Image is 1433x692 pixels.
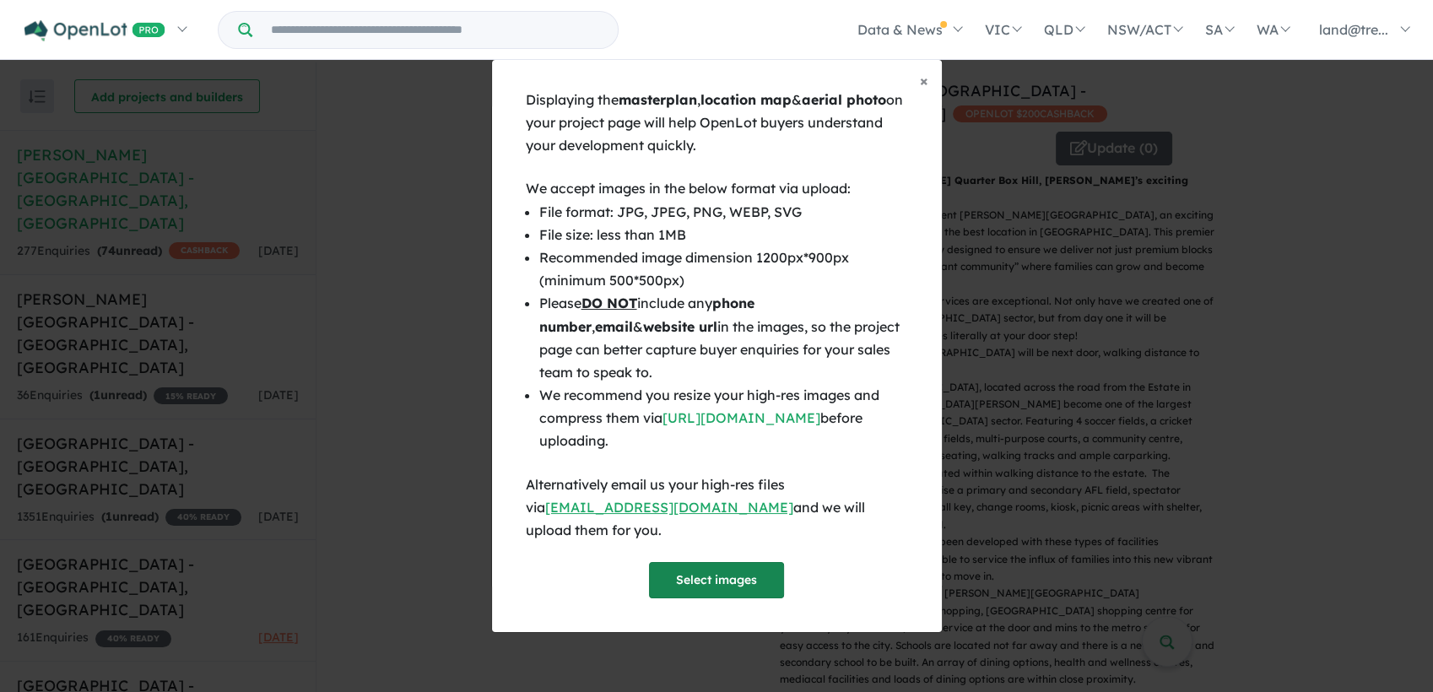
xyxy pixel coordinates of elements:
li: File size: less than 1MB [539,224,908,246]
img: Openlot PRO Logo White [24,20,165,41]
li: We recommend you resize your high-res images and compress them via before uploading. [539,384,908,453]
div: We accept images in the below format via upload: [526,177,908,200]
div: Alternatively email us your high-res files via and we will upload them for you. [526,473,908,543]
b: location map [700,91,792,108]
a: [URL][DOMAIN_NAME] [662,409,820,426]
b: website url [643,318,717,335]
li: File format: JPG, JPEG, PNG, WEBP, SVG [539,201,908,224]
b: phone number [539,295,754,334]
button: Select images [649,562,784,598]
li: Recommended image dimension 1200px*900px (minimum 500*500px) [539,246,908,292]
b: masterplan [619,91,697,108]
b: aerial photo [802,91,886,108]
a: [EMAIL_ADDRESS][DOMAIN_NAME] [545,499,793,516]
u: DO NOT [581,295,637,311]
input: Try estate name, suburb, builder or developer [256,12,614,48]
li: Please include any , & in the images, so the project page can better capture buyer enquiries for ... [539,292,908,384]
span: land@tre... [1319,21,1388,38]
div: Displaying the , & on your project page will help OpenLot buyers understand your development quic... [526,89,908,158]
b: email [595,318,633,335]
span: × [920,71,928,90]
